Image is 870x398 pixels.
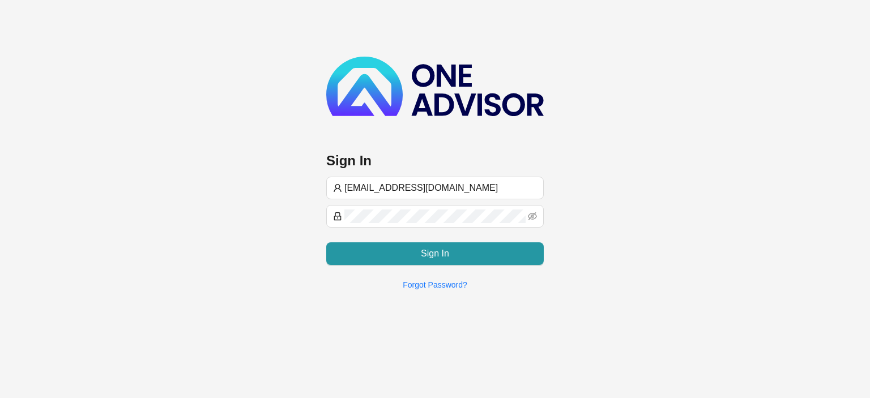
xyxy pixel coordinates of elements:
button: Sign In [326,242,544,265]
input: Username [344,181,537,195]
span: user [333,183,342,192]
span: lock [333,212,342,221]
span: Sign In [421,247,449,260]
h3: Sign In [326,152,544,170]
span: eye-invisible [528,212,537,221]
a: Forgot Password? [403,280,467,289]
img: b89e593ecd872904241dc73b71df2e41-logo-dark.svg [326,57,544,116]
